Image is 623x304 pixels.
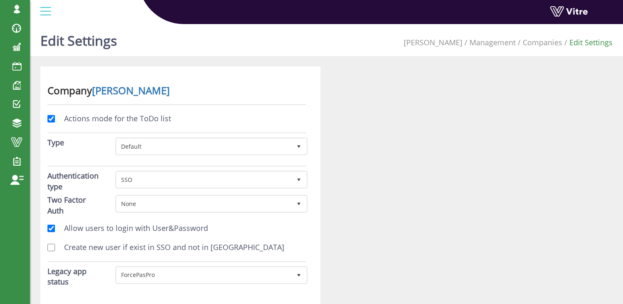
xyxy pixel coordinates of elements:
[40,21,117,56] h1: Edit Settings
[56,242,284,253] label: Create new user if exist in SSO and not in [GEOGRAPHIC_DATA]
[117,139,291,154] span: Default
[47,195,103,216] label: Two Factor Auth
[562,37,613,48] li: Edit Settings
[47,244,55,251] input: Create new user if exist in SSO and not in [GEOGRAPHIC_DATA]
[291,172,306,187] span: select
[117,267,291,282] span: ForcePasPro
[47,171,103,192] label: Authentication type
[291,267,306,282] span: select
[47,225,55,232] input: Allow users to login with User&Password
[404,37,462,47] a: [PERSON_NAME]
[291,139,306,154] span: select
[47,115,55,123] input: Actions mode for the ToDo list
[56,223,208,234] label: Allow users to login with User&Password
[47,266,103,287] label: Legacy app status
[523,37,562,47] a: Companies
[92,83,170,97] a: [PERSON_NAME]
[462,37,516,48] li: Management
[291,196,306,211] span: select
[47,137,64,148] label: Type
[56,113,171,124] label: Actions mode for the ToDo list
[117,172,291,187] span: SSO
[117,196,291,211] span: None
[47,85,306,96] h3: Company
